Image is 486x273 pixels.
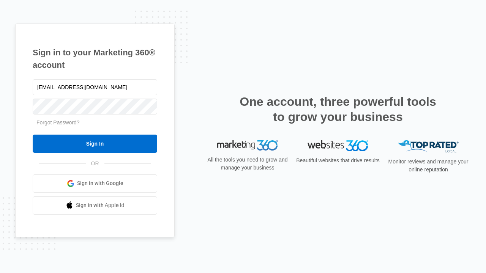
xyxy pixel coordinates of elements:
[86,160,104,168] span: OR
[205,156,290,172] p: All the tools you need to grow and manage your business
[33,174,157,193] a: Sign in with Google
[33,196,157,215] a: Sign in with Apple Id
[33,46,157,71] h1: Sign in to your Marketing 360® account
[237,94,439,124] h2: One account, three powerful tools to grow your business
[398,140,459,153] img: Top Rated Local
[33,79,157,95] input: Email
[386,158,471,174] p: Monitor reviews and manage your online reputation
[36,119,80,126] a: Forgot Password?
[308,140,368,151] img: Websites 360
[77,179,123,187] span: Sign in with Google
[76,201,125,209] span: Sign in with Apple Id
[217,140,278,151] img: Marketing 360
[295,157,380,165] p: Beautiful websites that drive results
[33,135,157,153] input: Sign In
